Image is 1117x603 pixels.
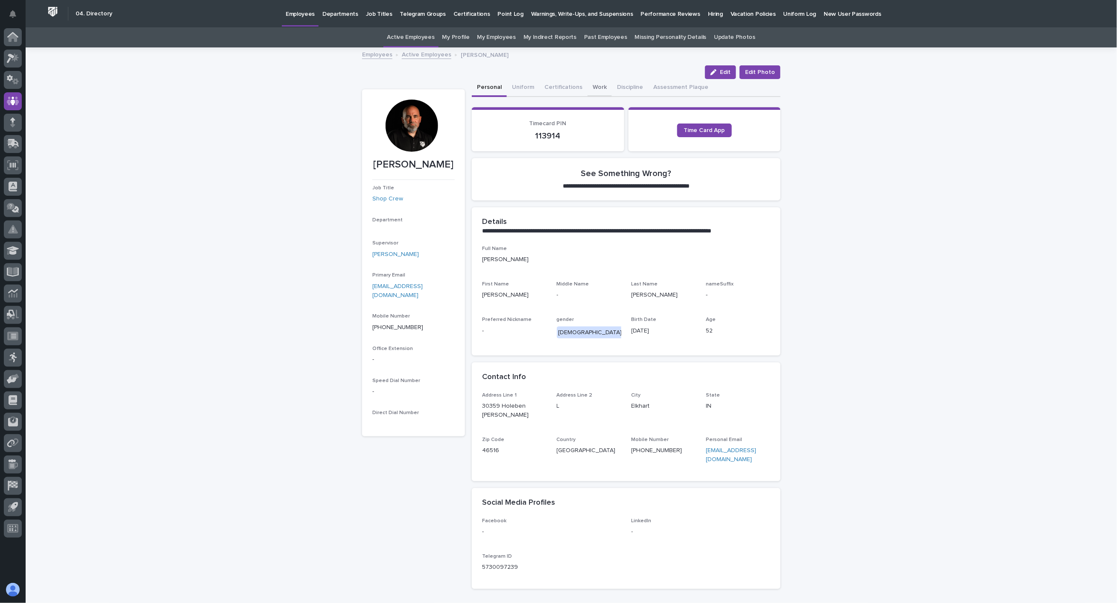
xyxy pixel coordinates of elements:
[372,324,423,330] a: [PHONE_NUMBER]
[372,185,394,191] span: Job Title
[482,498,555,508] h2: Social Media Profiles
[482,255,770,264] p: [PERSON_NAME]
[632,393,641,398] span: City
[372,314,410,319] span: Mobile Number
[372,218,403,223] span: Department
[372,355,455,364] p: -
[442,27,470,47] a: My Profile
[482,373,526,382] h2: Contact Info
[684,127,725,133] span: Time Card App
[581,168,672,179] h2: See Something Wrong?
[372,346,413,351] span: Office Extension
[402,49,451,59] a: Active Employees
[482,518,506,524] span: Facebook
[372,273,405,278] span: Primary Email
[372,159,455,171] p: [PERSON_NAME]
[372,194,403,203] a: Shop Crew
[557,393,593,398] span: Address Line 2
[705,65,736,79] button: Edit
[632,518,652,524] span: LinkedIn
[482,446,547,455] p: 46516
[482,327,547,335] p: -
[635,27,707,47] a: Missing Personality Details
[584,27,627,47] a: Past Employees
[740,65,781,79] button: Edit Photo
[706,437,742,442] span: Personal Email
[632,402,696,411] p: Elkhart
[477,27,516,47] a: My Employees
[482,402,547,420] p: 30359 Holeben [PERSON_NAME]
[557,291,621,300] p: -
[523,27,576,47] a: My Indirect Reports
[372,387,455,396] p: -
[557,327,624,339] div: [DEMOGRAPHIC_DATA]
[706,282,734,287] span: nameSuffix
[4,581,22,599] button: users-avatar
[45,4,61,20] img: Workspace Logo
[482,563,621,572] p: 5730097239
[588,79,612,97] button: Work
[482,246,507,251] span: Full Name
[472,79,507,97] button: Personal
[720,69,731,75] span: Edit
[4,5,22,23] button: Notifications
[632,447,682,453] a: [PHONE_NUMBER]
[461,50,509,59] p: [PERSON_NAME]
[482,317,532,322] span: Preferred Nickname
[648,79,713,97] button: Assessment Plaque
[706,327,770,335] p: 52
[557,282,589,287] span: Middle Name
[482,131,614,141] p: 113914
[482,393,517,398] span: Address Line 1
[632,291,696,300] p: [PERSON_NAME]
[529,121,567,126] span: Timecard PIN
[482,291,547,300] p: [PERSON_NAME]
[482,282,509,287] span: First Name
[482,554,512,559] span: Telegram ID
[632,437,669,442] span: Mobile Number
[387,27,435,47] a: Active Employees
[372,378,420,383] span: Speed Dial Number
[557,437,576,442] span: Country
[372,283,423,298] a: [EMAIL_ADDRESS][DOMAIN_NAME]
[372,410,419,415] span: Direct Dial Number
[557,446,621,455] p: [GEOGRAPHIC_DATA]
[362,49,392,59] a: Employees
[745,68,775,76] span: Edit Photo
[714,27,755,47] a: Update Photos
[706,291,770,300] p: -
[612,79,648,97] button: Discipline
[557,317,574,322] span: gender
[632,327,696,335] p: [DATE]
[539,79,588,97] button: Certifications
[482,437,504,442] span: Zip Code
[706,402,770,411] p: IN
[76,10,112,18] h2: 04. Directory
[632,317,657,322] span: Birth Date
[507,79,539,97] button: Uniform
[557,402,621,411] p: L
[706,447,756,462] a: [EMAIL_ADDRESS][DOMAIN_NAME]
[482,527,621,536] p: -
[372,250,419,259] a: [PERSON_NAME]
[482,218,507,227] h2: Details
[632,527,771,536] p: -
[372,241,398,246] span: Supervisor
[677,124,732,137] a: Time Card App
[706,317,716,322] span: Age
[632,282,658,287] span: Last Name
[706,393,720,398] span: State
[11,10,22,24] div: Notifications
